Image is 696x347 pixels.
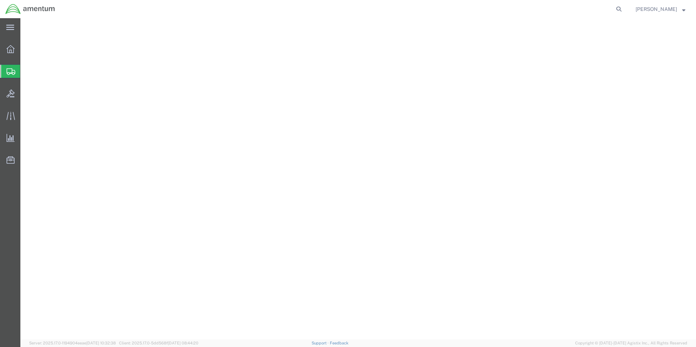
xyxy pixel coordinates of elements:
img: logo [5,4,55,15]
span: [DATE] 08:44:20 [168,341,198,345]
a: Support [312,341,330,345]
iframe: FS Legacy Container [20,18,696,339]
span: [DATE] 10:32:38 [86,341,116,345]
span: Copyright © [DATE]-[DATE] Agistix Inc., All Rights Reserved [575,340,687,346]
span: Server: 2025.17.0-1194904eeae [29,341,116,345]
button: [PERSON_NAME] [635,5,686,13]
span: ALISON GODOY [636,5,677,13]
a: Feedback [330,341,348,345]
span: Client: 2025.17.0-5dd568f [119,341,198,345]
